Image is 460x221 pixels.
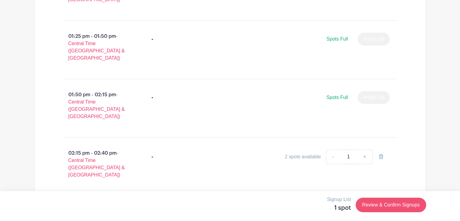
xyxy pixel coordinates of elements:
[68,92,125,119] span: - Central Time ([GEOGRAPHIC_DATA] & [GEOGRAPHIC_DATA])
[327,204,351,212] h5: 1 spot
[54,89,142,123] p: 01:50 pm - 02:15 pm
[285,153,321,160] div: 2 spots available
[357,150,372,164] a: +
[68,150,125,177] span: - Central Time ([GEOGRAPHIC_DATA] & [GEOGRAPHIC_DATA])
[326,150,340,164] a: -
[326,36,348,41] span: Spots Full
[152,35,153,43] div: -
[326,95,348,100] span: Spots Full
[54,147,142,181] p: 02:15 pm - 02:40 pm
[54,30,142,64] p: 01:25 pm - 01:50 pm
[327,196,351,203] p: Signup List
[152,94,153,101] div: -
[356,198,426,212] a: Review & Confirm Signups
[152,153,153,160] div: -
[68,34,125,61] span: - Central Time ([GEOGRAPHIC_DATA] & [GEOGRAPHIC_DATA])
